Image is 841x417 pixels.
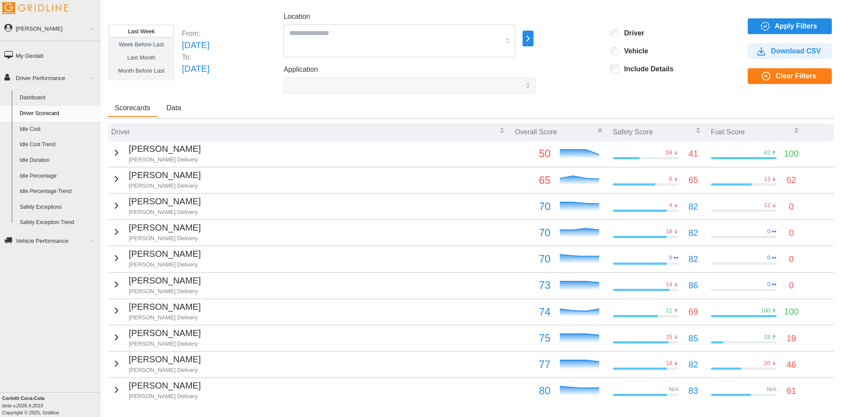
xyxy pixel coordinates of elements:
p: [PERSON_NAME] [129,142,201,156]
p: 70 [515,198,551,215]
p: 12 [764,201,770,209]
p: N/A [767,385,777,393]
p: 0 [669,254,672,262]
p: [PERSON_NAME] [129,221,201,235]
p: [DATE] [182,39,209,52]
p: 4 [669,201,672,209]
a: Dashboard [16,90,101,106]
p: 62 [764,149,770,157]
p: 82 [689,200,698,214]
p: 65 [689,173,698,187]
button: [PERSON_NAME][PERSON_NAME] Delivery [111,142,201,164]
button: [PERSON_NAME][PERSON_NAME] Delivery [111,247,201,269]
button: [PERSON_NAME][PERSON_NAME] Delivery [111,300,201,322]
p: 70 [515,224,551,241]
p: 82 [689,358,698,371]
p: [PERSON_NAME] [129,168,201,182]
p: 41 [689,147,698,161]
img: Gridline [2,2,68,14]
p: [PERSON_NAME] Delivery [129,208,201,216]
p: [PERSON_NAME] Delivery [129,287,201,295]
span: Scorecards [115,105,150,112]
button: [PERSON_NAME][PERSON_NAME] Delivery [111,168,201,190]
p: 18 [666,228,672,235]
p: 46 [787,358,796,371]
p: [PERSON_NAME] Delivery [129,340,201,348]
p: 74 [515,304,551,320]
p: 19 [787,332,796,345]
button: [PERSON_NAME][PERSON_NAME] Delivery [111,326,201,348]
p: [PERSON_NAME] [129,353,201,366]
p: [PERSON_NAME] Delivery [129,235,201,242]
p: 0 [767,254,770,262]
label: Application [283,64,318,75]
p: 70 [515,251,551,267]
p: 13 [764,175,770,183]
i: beta v.2025.4.2019 [2,403,43,408]
p: Driver [111,127,130,137]
p: Safety Score [613,127,653,137]
label: Driver [619,29,644,38]
p: [DATE] [182,62,209,76]
p: [PERSON_NAME] [129,274,201,287]
p: 0 [767,228,770,235]
p: 86 [689,279,698,292]
p: 59 [666,149,672,157]
p: 83 [689,384,698,398]
p: 20 [764,359,770,367]
span: Week Before Last [119,41,164,48]
button: Download CSV [748,43,832,59]
p: 0 [789,200,794,214]
b: Corinth Coca-Cola [2,396,45,401]
p: 0 [767,280,770,288]
p: 100 [784,305,799,319]
p: [PERSON_NAME] Delivery [129,156,201,164]
label: Vehicle [619,47,648,56]
span: Last Month [127,54,155,61]
p: 19 [764,333,770,341]
p: 6 [669,175,672,183]
p: 50 [515,145,551,162]
p: 69 [689,305,698,319]
a: Safety Exception Trend [16,215,101,231]
p: 21 [666,307,672,315]
button: [PERSON_NAME][PERSON_NAME] Delivery [111,274,201,295]
p: 75 [515,330,551,347]
p: [PERSON_NAME] Delivery [129,261,201,269]
span: Download CSV [771,44,821,59]
p: To: [182,52,209,62]
p: 0 [789,279,794,292]
span: Clear Filters [776,69,816,84]
button: Apply Filters [748,18,832,34]
p: Overall Score [515,127,557,137]
p: From: [182,28,209,39]
a: Driver Scorecard [16,106,101,122]
p: 61 [787,384,796,398]
p: N/A [669,385,678,393]
div: Copyright © 2025, Gridline [2,395,101,416]
p: Fuel Score [711,127,745,137]
p: 0 [789,252,794,266]
a: Idle Cost [16,122,101,137]
p: 15 [666,333,672,341]
p: [PERSON_NAME] Delivery [129,314,201,322]
a: Idle Cost Trend [16,137,101,153]
p: 100 [784,147,799,161]
p: [PERSON_NAME] Delivery [129,392,201,400]
a: Idle Percentage Trend [16,184,101,200]
span: Last Week [128,28,155,35]
p: 65 [515,172,551,189]
p: 85 [689,332,698,345]
p: [PERSON_NAME] [129,195,201,208]
p: 14 [666,280,672,288]
a: Safety Exceptions [16,200,101,215]
p: 73 [515,277,551,294]
span: Month Before Last [118,67,165,74]
p: [PERSON_NAME] [129,247,201,261]
p: 100 [761,307,770,315]
p: [PERSON_NAME] Delivery [129,366,201,374]
p: [PERSON_NAME] [129,300,201,314]
button: [PERSON_NAME][PERSON_NAME] Delivery [111,353,201,374]
button: [PERSON_NAME][PERSON_NAME] Delivery [111,195,201,216]
p: [PERSON_NAME] [129,379,201,392]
